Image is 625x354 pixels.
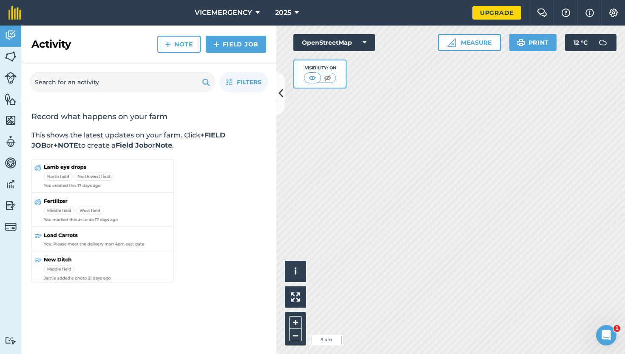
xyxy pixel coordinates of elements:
button: i [285,261,306,282]
span: 12 ° C [574,34,588,51]
img: Two speech bubbles overlapping with the left bubble in the forefront [537,9,547,17]
img: A cog icon [608,9,619,17]
div: Visibility: On [304,65,336,71]
button: Print [509,34,557,51]
input: Search for an activity [30,72,215,92]
strong: +NOTE [54,141,78,149]
img: svg+xml;base64,PD94bWwgdmVyc2lvbj0iMS4wIiBlbmNvZGluZz0idXRmLTgiPz4KPCEtLSBHZW5lcmF0b3I6IEFkb2JlIE... [5,157,17,169]
button: + [289,316,302,329]
img: Ruler icon [447,38,456,47]
img: fieldmargin Logo [9,6,21,20]
img: svg+xml;base64,PD94bWwgdmVyc2lvbj0iMS4wIiBlbmNvZGluZz0idXRmLTgiPz4KPCEtLSBHZW5lcmF0b3I6IEFkb2JlIE... [5,178,17,191]
button: – [289,329,302,341]
h2: Record what happens on your farm [31,111,266,122]
img: svg+xml;base64,PHN2ZyB4bWxucz0iaHR0cDovL3d3dy53My5vcmcvMjAwMC9zdmciIHdpZHRoPSIxOSIgaGVpZ2h0PSIyNC... [517,37,525,48]
img: A question mark icon [561,9,571,17]
span: i [294,266,297,277]
img: svg+xml;base64,PD94bWwgdmVyc2lvbj0iMS4wIiBlbmNvZGluZz0idXRmLTgiPz4KPCEtLSBHZW5lcmF0b3I6IEFkb2JlIE... [5,72,17,84]
img: svg+xml;base64,PD94bWwgdmVyc2lvbj0iMS4wIiBlbmNvZGluZz0idXRmLTgiPz4KPCEtLSBHZW5lcmF0b3I6IEFkb2JlIE... [5,199,17,212]
img: svg+xml;base64,PHN2ZyB4bWxucz0iaHR0cDovL3d3dy53My5vcmcvMjAwMC9zdmciIHdpZHRoPSI1NiIgaGVpZ2h0PSI2MC... [5,50,17,63]
span: 2025 [275,8,291,18]
span: Filters [237,77,261,87]
a: Upgrade [472,6,521,20]
a: Note [157,36,201,53]
button: 12 °C [565,34,616,51]
img: svg+xml;base64,PD94bWwgdmVyc2lvbj0iMS4wIiBlbmNvZGluZz0idXRmLTgiPz4KPCEtLSBHZW5lcmF0b3I6IEFkb2JlIE... [5,29,17,42]
p: This shows the latest updates on your farm. Click or to create a or . [31,130,266,151]
strong: Note [155,141,172,149]
img: svg+xml;base64,PHN2ZyB4bWxucz0iaHR0cDovL3d3dy53My5vcmcvMjAwMC9zdmciIHdpZHRoPSI1NiIgaGVpZ2h0PSI2MC... [5,93,17,106]
img: svg+xml;base64,PHN2ZyB4bWxucz0iaHR0cDovL3d3dy53My5vcmcvMjAwMC9zdmciIHdpZHRoPSIxNyIgaGVpZ2h0PSIxNy... [585,8,594,18]
img: svg+xml;base64,PHN2ZyB4bWxucz0iaHR0cDovL3d3dy53My5vcmcvMjAwMC9zdmciIHdpZHRoPSIxNCIgaGVpZ2h0PSIyNC... [165,39,171,49]
button: Filters [219,72,268,92]
button: OpenStreetMap [293,34,375,51]
button: Measure [438,34,501,51]
img: svg+xml;base64,PD94bWwgdmVyc2lvbj0iMS4wIiBlbmNvZGluZz0idXRmLTgiPz4KPCEtLSBHZW5lcmF0b3I6IEFkb2JlIE... [594,34,611,51]
img: svg+xml;base64,PD94bWwgdmVyc2lvbj0iMS4wIiBlbmNvZGluZz0idXRmLTgiPz4KPCEtLSBHZW5lcmF0b3I6IEFkb2JlIE... [5,221,17,233]
img: svg+xml;base64,PHN2ZyB4bWxucz0iaHR0cDovL3d3dy53My5vcmcvMjAwMC9zdmciIHdpZHRoPSIxNCIgaGVpZ2h0PSIyNC... [213,39,219,49]
span: VICEMERGENCY [195,8,252,18]
img: svg+xml;base64,PHN2ZyB4bWxucz0iaHR0cDovL3d3dy53My5vcmcvMjAwMC9zdmciIHdpZHRoPSIxOSIgaGVpZ2h0PSIyNC... [202,77,210,87]
img: svg+xml;base64,PHN2ZyB4bWxucz0iaHR0cDovL3d3dy53My5vcmcvMjAwMC9zdmciIHdpZHRoPSI1MCIgaGVpZ2h0PSI0MC... [322,74,333,82]
iframe: Intercom live chat [596,325,616,345]
img: svg+xml;base64,PD94bWwgdmVyc2lvbj0iMS4wIiBlbmNvZGluZz0idXRmLTgiPz4KPCEtLSBHZW5lcmF0b3I6IEFkb2JlIE... [5,135,17,148]
a: Field Job [206,36,266,53]
img: svg+xml;base64,PD94bWwgdmVyc2lvbj0iMS4wIiBlbmNvZGluZz0idXRmLTgiPz4KPCEtLSBHZW5lcmF0b3I6IEFkb2JlIE... [5,337,17,345]
h2: Activity [31,37,71,51]
img: Four arrows, one pointing top left, one top right, one bottom right and the last bottom left [291,292,300,302]
span: 1 [614,325,620,332]
img: svg+xml;base64,PHN2ZyB4bWxucz0iaHR0cDovL3d3dy53My5vcmcvMjAwMC9zdmciIHdpZHRoPSI1MCIgaGVpZ2h0PSI0MC... [307,74,318,82]
strong: Field Job [116,141,148,149]
img: svg+xml;base64,PHN2ZyB4bWxucz0iaHR0cDovL3d3dy53My5vcmcvMjAwMC9zdmciIHdpZHRoPSI1NiIgaGVpZ2h0PSI2MC... [5,114,17,127]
